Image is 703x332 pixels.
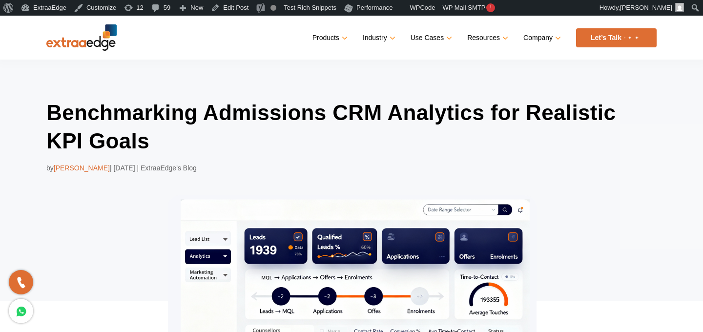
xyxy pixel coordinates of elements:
a: Products [312,31,346,45]
span: [PERSON_NAME] [54,164,110,172]
span: [PERSON_NAME] [620,4,672,11]
a: Use Cases [411,31,450,45]
a: Resources [467,31,506,45]
a: Let’s Talk [576,28,657,47]
a: Company [523,31,559,45]
h1: Benchmarking Admissions CRM Analytics for Realistic KPI Goals [46,99,657,155]
a: Industry [363,31,393,45]
div: by | [DATE] | ExtraaEdge’s Blog [46,162,657,174]
span: ! [486,3,495,12]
